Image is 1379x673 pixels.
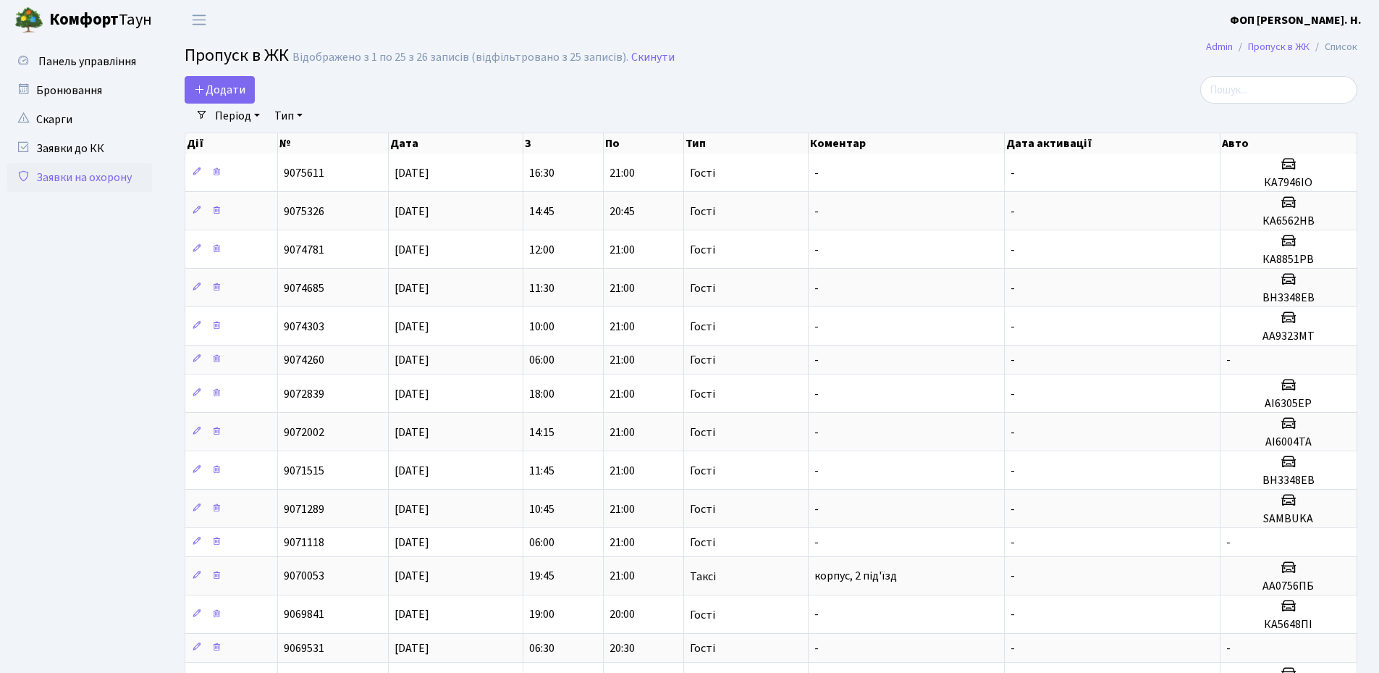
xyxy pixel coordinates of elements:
[690,388,715,400] span: Гості
[284,280,324,296] span: 9074685
[610,319,635,335] span: 21:00
[1226,176,1351,190] h5: КА7946ІО
[1226,580,1351,593] h5: АА0756ПБ
[529,535,554,551] span: 06:00
[395,280,429,296] span: [DATE]
[395,319,429,335] span: [DATE]
[529,352,554,368] span: 06:00
[610,386,635,402] span: 21:00
[389,133,523,154] th: Дата
[690,244,715,256] span: Гості
[690,643,715,654] span: Гості
[610,569,635,585] span: 21:00
[1011,569,1015,585] span: -
[814,319,819,335] span: -
[1226,435,1351,449] h5: АІ6004ТА
[814,607,819,623] span: -
[395,501,429,517] span: [DATE]
[529,319,554,335] span: 10:00
[610,425,635,440] span: 21:00
[1005,133,1220,154] th: Дата активації
[1011,165,1015,181] span: -
[610,607,635,623] span: 20:00
[814,463,819,479] span: -
[284,569,324,585] span: 9070053
[1226,640,1231,656] span: -
[529,640,554,656] span: 06:30
[690,167,715,179] span: Гості
[1011,463,1015,479] span: -
[529,569,554,585] span: 19:45
[529,386,554,402] span: 18:00
[395,165,429,181] span: [DATE]
[1310,39,1357,55] li: Список
[610,501,635,517] span: 21:00
[1220,133,1357,154] th: Авто
[395,535,429,551] span: [DATE]
[529,204,554,220] span: 14:45
[814,569,897,585] span: корпус, 2 під'їзд
[1226,291,1351,305] h5: ВН3348ЕВ
[284,352,324,368] span: 9074260
[631,51,675,64] a: Скинути
[284,204,324,220] span: 9075326
[1011,607,1015,623] span: -
[1248,39,1310,54] a: Пропуск в ЖК
[690,354,715,366] span: Гості
[809,133,1005,154] th: Коментар
[1226,397,1351,411] h5: АІ6305ЕР
[284,501,324,517] span: 9071289
[284,607,324,623] span: 9069841
[395,352,429,368] span: [DATE]
[194,82,245,98] span: Додати
[209,104,266,128] a: Період
[395,607,429,623] span: [DATE]
[529,463,554,479] span: 11:45
[1226,214,1351,228] h5: КА6562НВ
[1226,352,1231,368] span: -
[1226,618,1351,632] h5: КА5648ПІ
[1226,253,1351,267] h5: КА8851РВ
[284,165,324,181] span: 9075611
[814,535,819,551] span: -
[814,242,819,258] span: -
[610,535,635,551] span: 21:00
[1011,425,1015,440] span: -
[395,640,429,656] span: [DATE]
[395,204,429,220] span: [DATE]
[690,571,716,582] span: Таксі
[610,280,635,296] span: 21:00
[185,43,289,68] span: Пропуск в ЖК
[690,503,715,515] span: Гості
[278,133,389,154] th: №
[185,133,278,154] th: Дії
[284,535,324,551] span: 9071118
[1011,535,1015,551] span: -
[1230,12,1362,28] b: ФОП [PERSON_NAME]. Н.
[284,386,324,402] span: 9072839
[284,640,324,656] span: 9069531
[1230,12,1362,29] a: ФОП [PERSON_NAME]. Н.
[529,280,554,296] span: 11:30
[7,163,152,192] a: Заявки на охорону
[1226,474,1351,488] h5: ВН3348ЕВ
[395,425,429,440] span: [DATE]
[1011,319,1015,335] span: -
[269,104,308,128] a: Тип
[1011,640,1015,656] span: -
[814,425,819,440] span: -
[690,609,715,621] span: Гості
[181,8,217,32] button: Переключити навігацію
[49,8,152,33] span: Таун
[1226,512,1351,526] h5: SAMBUKA
[684,133,809,154] th: Тип
[1206,39,1233,54] a: Admin
[49,8,119,31] b: Комфорт
[1184,32,1379,62] nav: breadcrumb
[529,242,554,258] span: 12:00
[1200,76,1357,104] input: Пошук...
[610,242,635,258] span: 21:00
[610,165,635,181] span: 21:00
[7,134,152,163] a: Заявки до КК
[284,242,324,258] span: 9074781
